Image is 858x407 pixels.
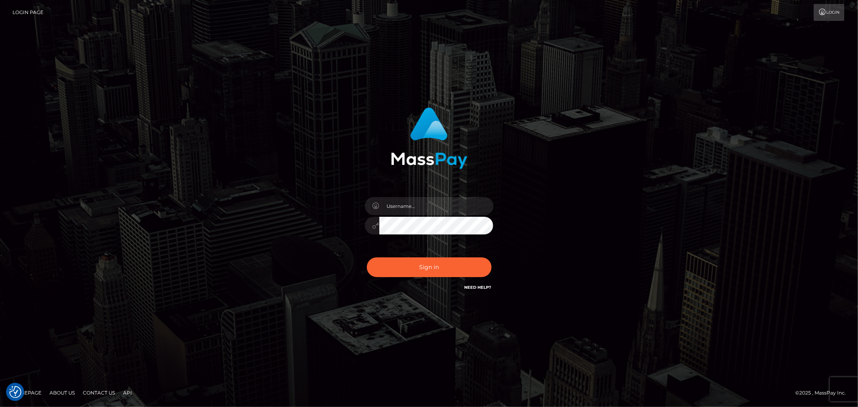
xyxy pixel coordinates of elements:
[814,4,844,21] a: Login
[80,386,118,399] a: Contact Us
[379,197,494,215] input: Username...
[795,388,852,397] div: © 2025 , MassPay Inc.
[46,386,78,399] a: About Us
[391,107,467,169] img: MassPay Login
[12,4,43,21] a: Login Page
[9,386,45,399] a: Homepage
[9,386,21,398] button: Consent Preferences
[367,257,492,277] button: Sign in
[465,285,492,290] a: Need Help?
[120,386,135,399] a: API
[9,386,21,398] img: Revisit consent button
